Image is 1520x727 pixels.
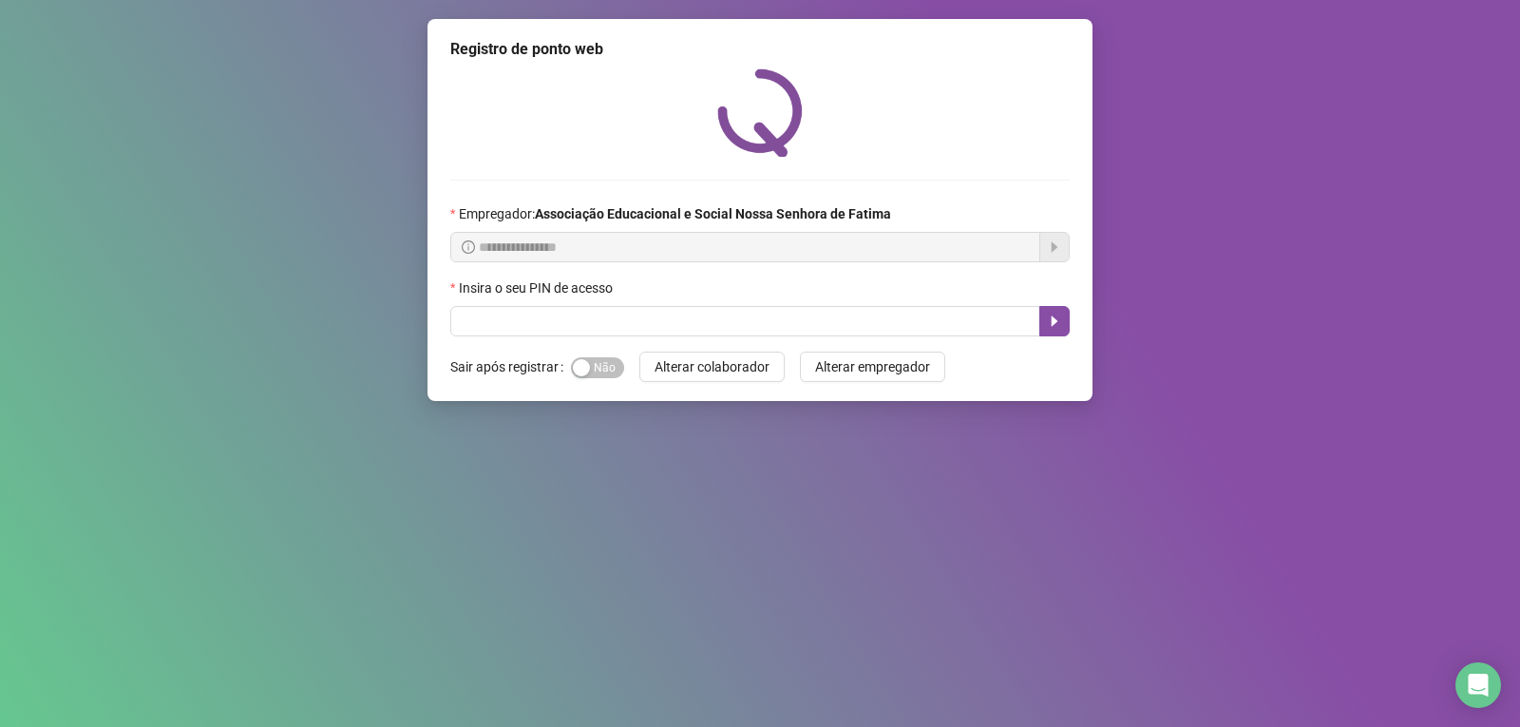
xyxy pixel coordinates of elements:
[815,356,930,377] span: Alterar empregador
[800,352,945,382] button: Alterar empregador
[655,356,769,377] span: Alterar colaborador
[1047,314,1062,329] span: caret-right
[450,277,625,298] label: Insira o seu PIN de acesso
[459,203,891,224] span: Empregador :
[462,240,475,254] span: info-circle
[639,352,785,382] button: Alterar colaborador
[1455,662,1501,708] div: Open Intercom Messenger
[717,68,803,157] img: QRPoint
[450,352,571,382] label: Sair após registrar
[535,206,891,221] strong: Associação Educacional e Social Nossa Senhora de Fatima
[450,38,1070,61] div: Registro de ponto web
